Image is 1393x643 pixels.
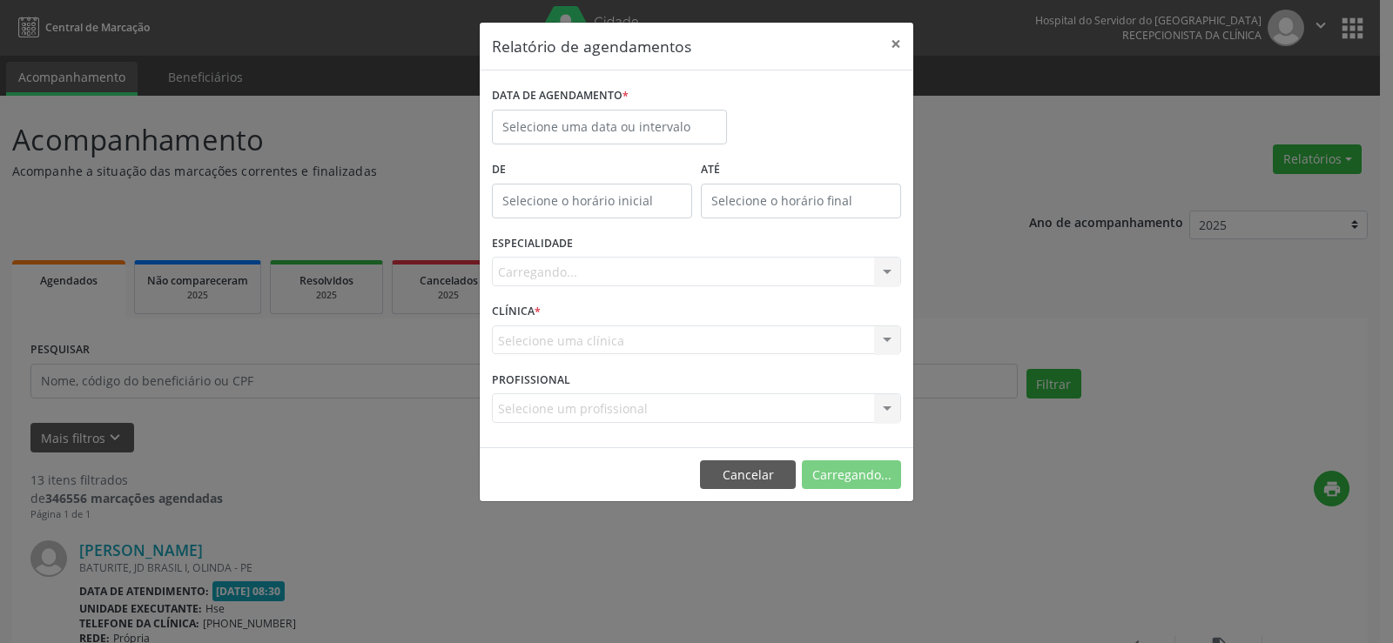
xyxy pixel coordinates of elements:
h5: Relatório de agendamentos [492,35,691,57]
label: De [492,157,692,184]
label: PROFISSIONAL [492,366,570,393]
button: Cancelar [700,460,796,490]
input: Selecione o horário final [701,184,901,218]
button: Close [878,23,913,65]
input: Selecione o horário inicial [492,184,692,218]
input: Selecione uma data ou intervalo [492,110,727,144]
label: CLÍNICA [492,298,541,325]
button: Carregando... [802,460,901,490]
label: ATÉ [701,157,901,184]
label: ESPECIALIDADE [492,231,573,258]
label: DATA DE AGENDAMENTO [492,83,629,110]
